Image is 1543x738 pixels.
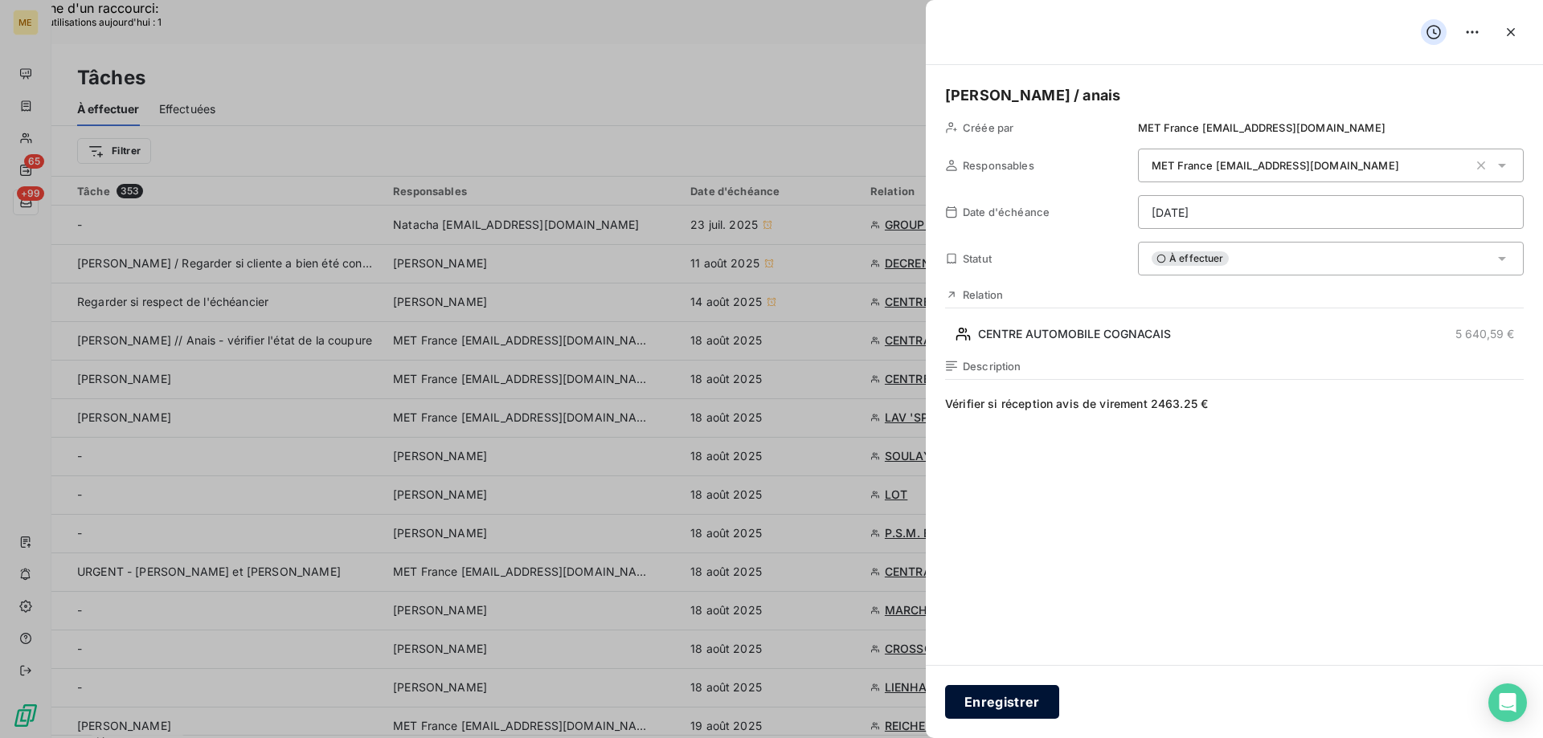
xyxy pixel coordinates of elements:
span: MET France [EMAIL_ADDRESS][DOMAIN_NAME] [1152,159,1399,172]
span: À effectuer [1152,251,1229,266]
button: Enregistrer [945,685,1059,719]
span: Relation [963,288,1003,301]
div: Open Intercom Messenger [1488,683,1527,722]
input: placeholder [1138,195,1524,229]
span: CENTRE AUTOMOBILE COGNACAIS [978,326,1171,342]
span: Vérifier si réception avis de virement 2463.25 € [945,396,1524,704]
span: Statut [963,252,992,265]
span: Description [963,360,1021,373]
span: Date d'échéance [963,206,1050,218]
span: Responsables [963,159,1034,172]
span: MET France [EMAIL_ADDRESS][DOMAIN_NAME] [1138,121,1385,134]
button: CENTRE AUTOMOBILE COGNACAIS5 640,59 € [945,321,1524,347]
span: 5 640,59 € [1455,326,1514,342]
span: Créée par [963,121,1013,134]
h5: [PERSON_NAME] / anais [945,84,1524,107]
